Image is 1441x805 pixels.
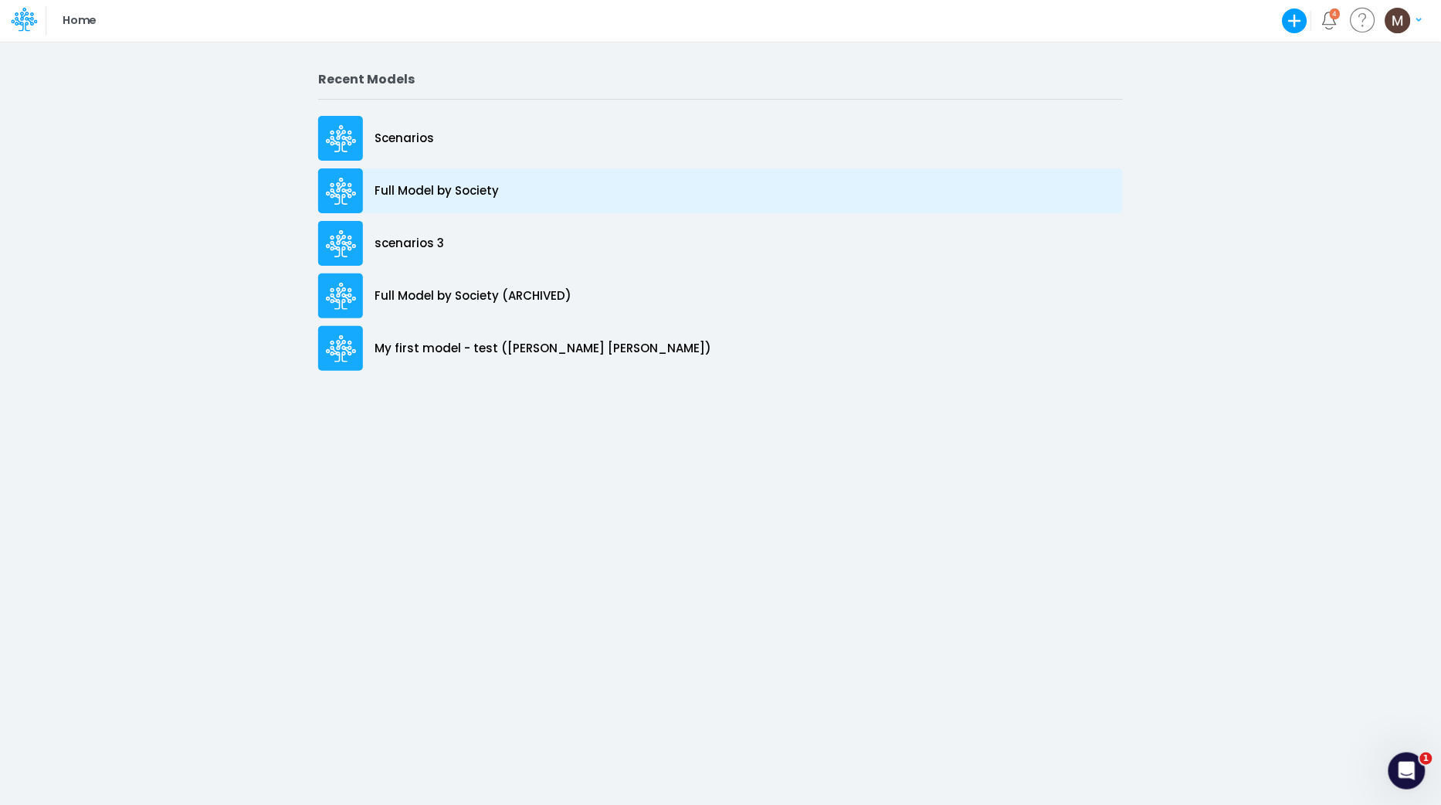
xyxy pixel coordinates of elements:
a: scenarios 3 [318,217,1123,270]
p: scenarios 3 [375,235,444,253]
p: Full Model by Society [375,182,499,200]
a: Full Model by Society (ARCHIVED) [318,270,1123,322]
p: Full Model by Society (ARCHIVED) [375,287,571,305]
a: My first model - test ([PERSON_NAME] [PERSON_NAME]) [318,322,1123,375]
a: Scenarios [318,112,1123,165]
p: My first model - test ([PERSON_NAME] [PERSON_NAME]) [375,340,711,358]
a: Notifications [1321,12,1338,29]
iframe: Intercom live chat [1388,752,1426,790]
p: Home [63,12,96,29]
span: 1 [1420,752,1433,765]
h2: Recent Models [318,72,1123,87]
a: Full Model by Society [318,165,1123,217]
p: Scenarios [375,130,434,148]
div: 4 unread items [1333,10,1338,17]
